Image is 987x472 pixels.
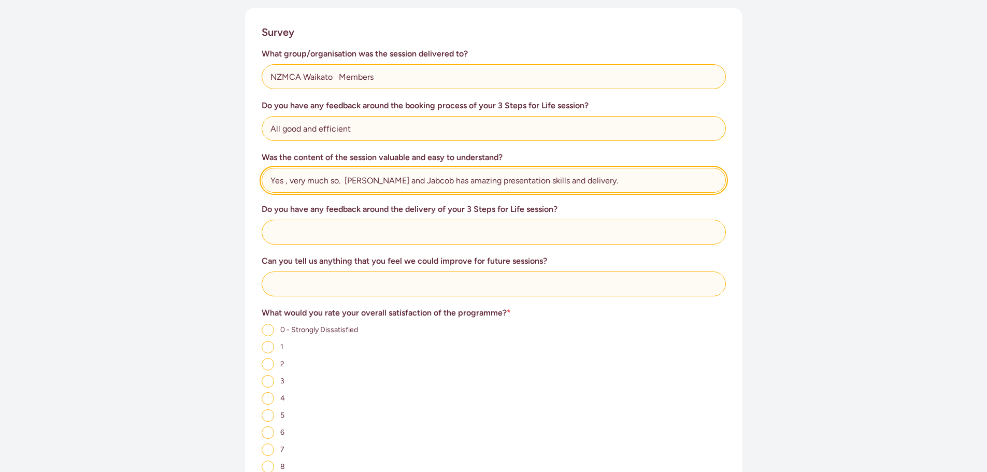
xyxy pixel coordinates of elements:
[262,99,726,112] h3: Do you have any feedback around the booking process of your 3 Steps for Life session?
[262,203,726,216] h3: Do you have any feedback around the delivery of your 3 Steps for Life session?
[262,409,274,422] input: 5
[262,324,274,336] input: 0 - Strongly Dissatisfied
[262,392,274,405] input: 4
[280,462,285,471] span: 8
[280,394,285,403] span: 4
[280,377,284,385] span: 3
[262,358,274,370] input: 2
[280,325,358,334] span: 0 - Strongly Dissatisfied
[262,25,294,39] h2: Survey
[262,426,274,439] input: 6
[280,411,284,420] span: 5
[280,428,284,437] span: 6
[280,342,283,351] span: 1
[280,360,284,368] span: 2
[280,445,284,454] span: 7
[262,341,274,353] input: 1
[262,48,726,60] h3: What group/organisation was the session delivered to?
[262,255,726,267] h3: Can you tell us anything that you feel we could improve for future sessions?
[262,375,274,388] input: 3
[262,444,274,456] input: 7
[262,307,726,319] h3: What would you rate your overall satisfaction of the programme?
[262,151,726,164] h3: Was the content of the session valuable and easy to understand?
